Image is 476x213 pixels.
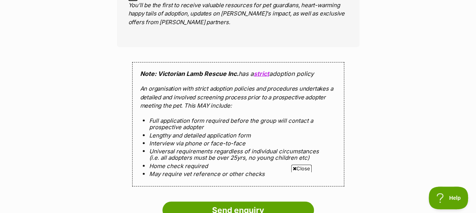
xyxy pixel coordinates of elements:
[140,70,239,77] strong: Note: Victorian Lamb Rescue Inc.
[429,187,468,209] iframe: Help Scout Beacon - Open
[55,175,422,209] iframe: Advertisement
[149,140,327,147] li: Interview via phone or face-to-face
[128,1,348,27] p: You'll be the first to receive valuable resources for pet guardians, heart-warming happy tails of...
[149,132,327,139] li: Lengthy and detailed application form
[254,70,269,77] a: strict
[291,165,312,172] span: Close
[149,163,327,169] li: Home check required
[140,85,336,110] p: An organisation with strict adoption policies and procedures undertakes a detailed and involved s...
[149,171,327,177] li: May require vet reference or other checks
[149,148,327,161] li: Universal requirements regardless of individual circumstances (i.e. all adopters must be over 25y...
[132,62,344,187] div: has a adoption policy
[149,117,327,131] li: Full application form required before the group will contact a prospective adopter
